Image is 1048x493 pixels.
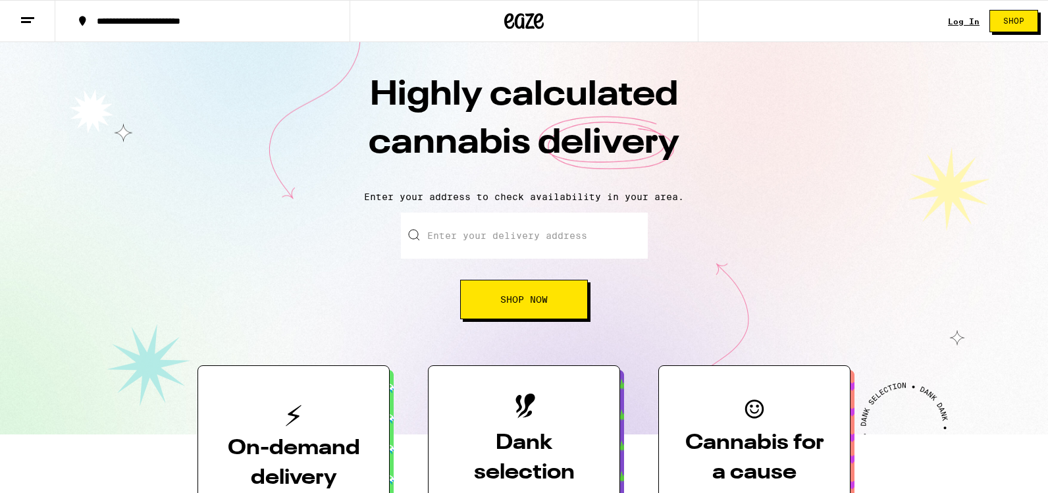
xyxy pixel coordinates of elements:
[948,17,980,26] a: Log In
[401,213,648,259] input: Enter your delivery address
[980,10,1048,32] a: Shop
[294,72,754,181] h1: Highly calculated cannabis delivery
[219,434,368,493] h3: On-demand delivery
[500,295,548,304] span: Shop Now
[989,10,1038,32] button: Shop
[460,280,588,319] button: Shop Now
[450,428,598,488] h3: Dank selection
[1003,17,1024,25] span: Shop
[680,428,829,488] h3: Cannabis for a cause
[13,192,1035,202] p: Enter your address to check availability in your area.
